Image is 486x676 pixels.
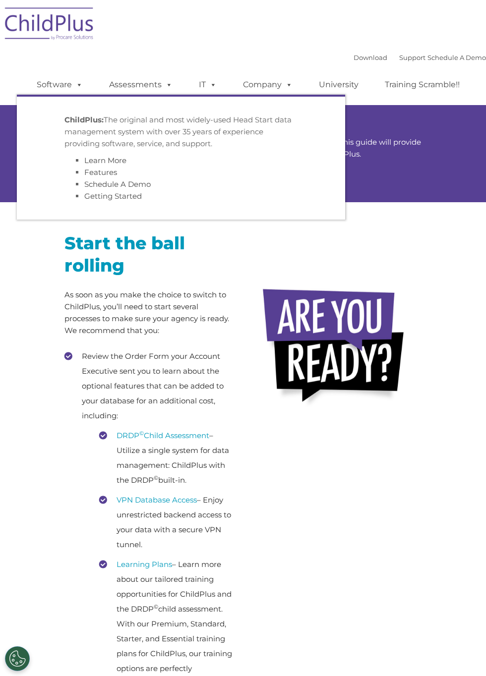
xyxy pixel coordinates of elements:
a: University [309,75,368,95]
a: Learn More [84,156,126,165]
a: IT [189,75,227,95]
strong: ChildPlus: [64,115,104,124]
a: Assessments [99,75,182,95]
sup: © [139,430,144,437]
li: – Enjoy unrestricted backend access to your data with a secure VPN tunnel. [99,493,236,552]
a: Download [354,54,387,61]
a: Learning Plans [117,560,172,569]
iframe: Chat Widget [323,569,486,676]
a: Getting Started [84,191,142,201]
a: DRDP©Child Assessment [117,431,209,440]
a: Training Scramble!! [375,75,470,95]
p: As soon as you make the choice to switch to ChildPlus, you’ll need to start several processes to ... [64,289,236,337]
a: Company [233,75,303,95]
button: Cookies Settings [5,646,30,671]
a: Features [84,168,117,177]
img: areyouready [258,282,414,414]
font: | [354,54,486,61]
a: VPN Database Access [117,495,197,505]
sup: © [154,474,158,481]
h2: Start the ball rolling [64,232,236,277]
sup: © [154,603,158,610]
a: Software [27,75,93,95]
a: Support [399,54,425,61]
a: Schedule A Demo [427,54,486,61]
a: Schedule A Demo [84,179,151,189]
p: The original and most widely-used Head Start data management system with over 35 years of experie... [64,114,298,150]
li: – Utilize a single system for data management: ChildPlus with the DRDP built-in. [99,428,236,488]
